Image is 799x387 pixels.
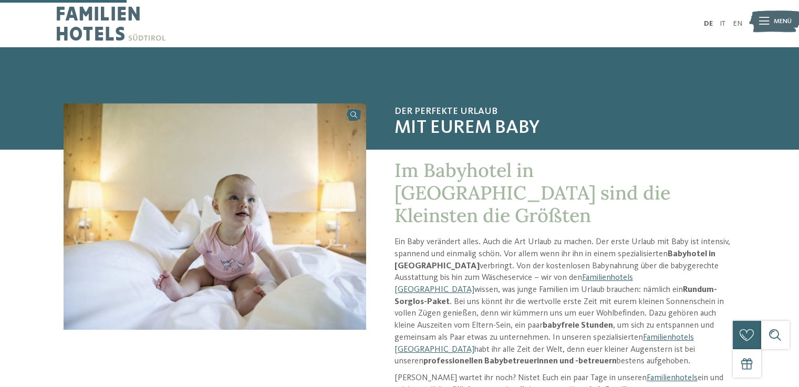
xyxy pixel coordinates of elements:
span: Der perfekte Urlaub [395,106,735,118]
a: DE [704,20,713,27]
strong: professionellen Babybetreuerinnen und -betreuern [423,357,617,365]
strong: Babyhotel in [GEOGRAPHIC_DATA] [395,250,715,270]
img: Babyhotel in Südtirol für einen ganz entspannten Urlaub [64,103,366,330]
strong: Rundum-Sorglos-Paket [395,286,717,306]
a: Familienhotels [647,374,698,382]
span: mit eurem Baby [395,117,735,140]
a: IT [720,20,725,27]
a: EN [733,20,742,27]
p: Ein Baby verändert alles. Auch die Art Urlaub zu machen. Der erste Urlaub mit Baby ist intensiv, ... [395,236,735,368]
strong: babyfreie Stunden [543,321,613,330]
a: Familienhotels [GEOGRAPHIC_DATA] [395,333,694,354]
span: Im Babyhotel in [GEOGRAPHIC_DATA] sind die Kleinsten die Größten [395,158,670,227]
span: Menü [774,17,792,26]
